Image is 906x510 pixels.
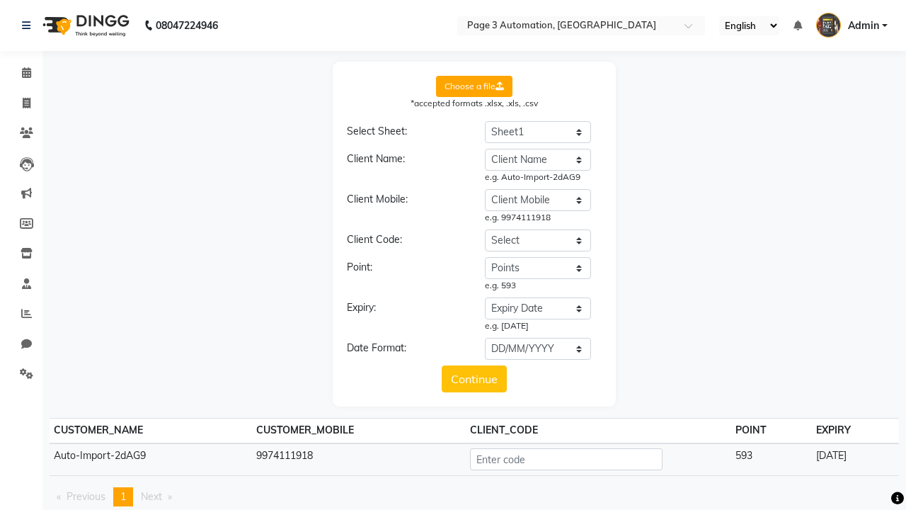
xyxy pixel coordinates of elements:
div: Client Mobile: [336,192,474,224]
td: Auto-Import-2dAG9 [50,443,252,475]
th: POINT [731,419,812,443]
div: Client Code: [336,232,474,251]
th: CLIENT_CODE [465,419,731,443]
div: Expiry: [336,300,474,332]
th: CUSTOMER_NAME [50,419,252,443]
div: *accepted formats .xlsx, .xls, .csv [347,97,602,110]
span: Admin [848,18,879,33]
td: 9974111918 [252,443,466,475]
b: 08047224946 [156,6,218,45]
span: Next [141,490,162,503]
th: CUSTOMER_MOBILE [252,419,466,443]
th: EXPIRY [811,419,899,443]
button: Continue [442,365,507,392]
div: Select Sheet: [336,124,474,143]
div: Date Format: [336,341,474,360]
span: Previous [67,490,105,503]
div: e.g. 9974111918 [485,211,591,224]
input: Enter code [470,448,663,470]
div: Point: [336,260,474,292]
label: Choose a file [436,76,512,97]
td: [DATE] [811,443,899,475]
span: 1 [120,490,126,503]
div: e.g. Auto-Import-2dAG9 [485,171,591,183]
td: 593 [731,443,812,475]
div: e.g. [DATE] [485,319,591,332]
img: logo [36,6,133,45]
nav: Pagination [50,487,899,506]
div: e.g. 593 [485,279,591,292]
div: Client Name: [336,152,474,183]
img: Admin [816,13,841,38]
